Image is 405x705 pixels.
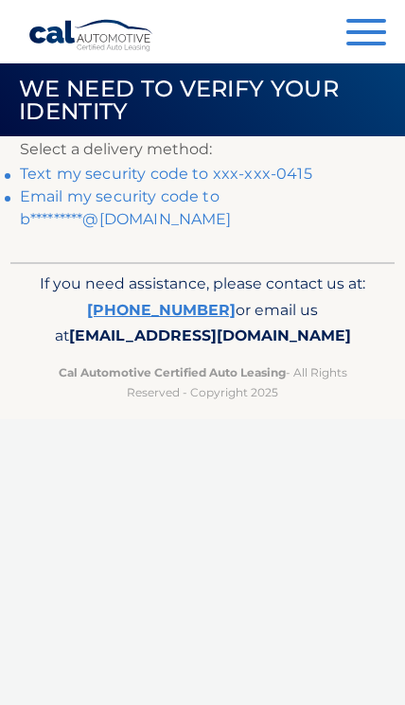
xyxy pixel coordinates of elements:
[69,326,351,344] span: [EMAIL_ADDRESS][DOMAIN_NAME]
[39,271,367,351] p: If you need assistance, please contact us at: or email us at
[346,19,386,50] button: Menu
[20,136,385,163] p: Select a delivery method:
[20,187,232,228] a: Email my security code to b*********@[DOMAIN_NAME]
[28,19,154,52] a: Cal Automotive
[19,75,339,125] span: We need to verify your identity
[59,365,286,379] strong: Cal Automotive Certified Auto Leasing
[39,362,367,402] p: - All Rights Reserved - Copyright 2025
[20,165,312,183] a: Text my security code to xxx-xxx-0415
[87,301,236,319] a: [PHONE_NUMBER]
